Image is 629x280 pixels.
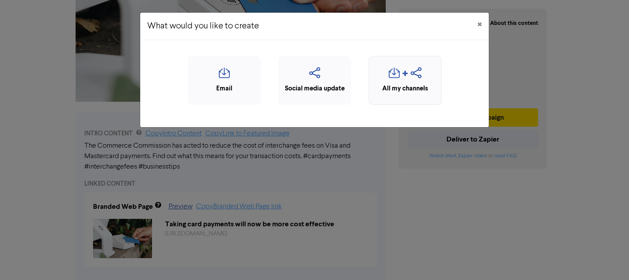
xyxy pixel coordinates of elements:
[470,13,489,37] button: Close
[147,20,259,33] h5: What would you like to create
[585,238,629,280] iframe: Chat Widget
[477,18,482,31] span: ×
[283,84,346,94] div: Social media update
[373,84,437,94] div: All my channels
[193,84,256,94] div: Email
